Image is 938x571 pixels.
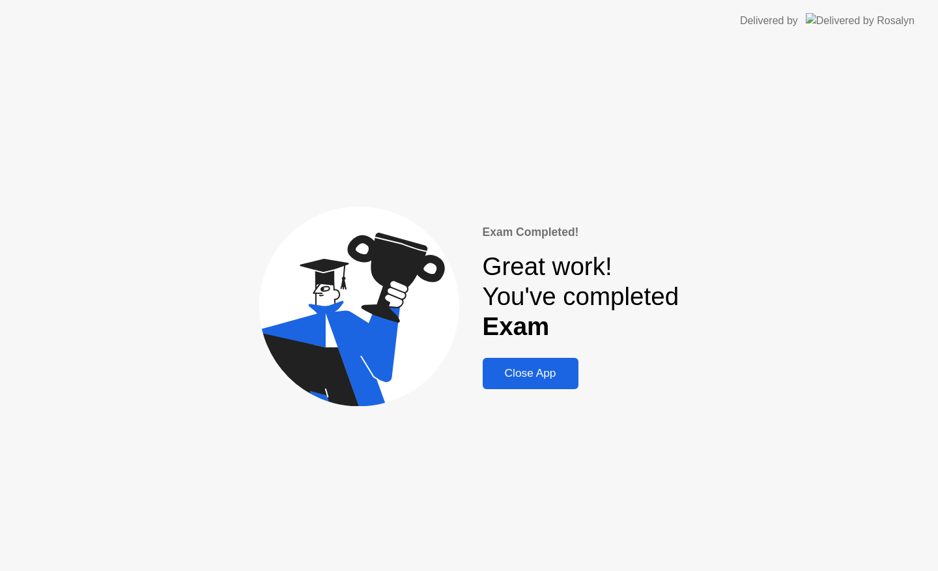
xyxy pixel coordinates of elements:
img: Delivered by Rosalyn [806,13,915,28]
div: Delivered by [740,13,798,29]
div: Exam Completed! [483,224,679,241]
div: Great work! You've completed [483,252,679,342]
div: Close App [487,366,575,380]
button: Close App [483,358,578,389]
b: Exam [483,312,550,340]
